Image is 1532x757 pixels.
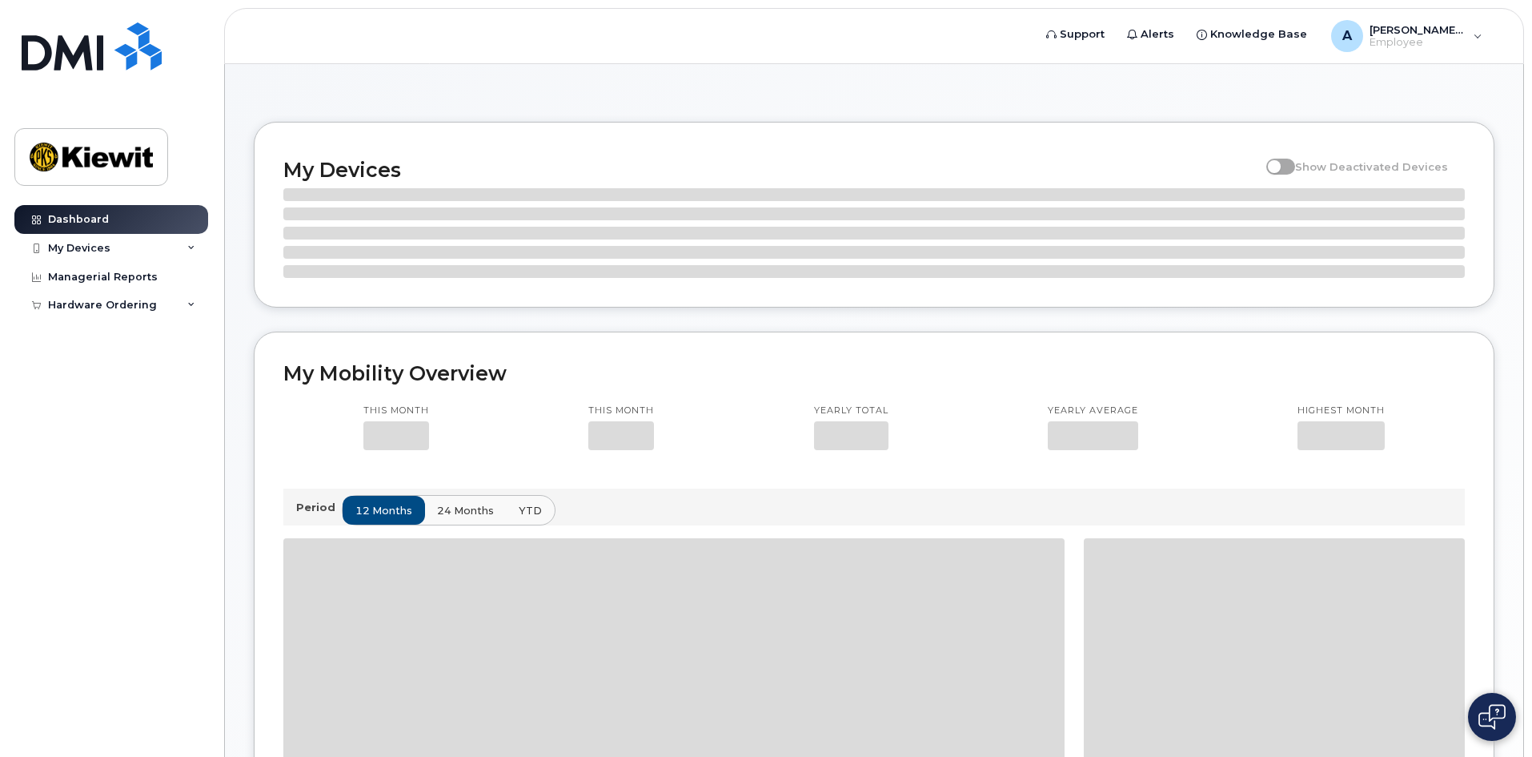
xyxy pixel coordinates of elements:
input: Show Deactivated Devices [1266,151,1279,164]
span: YTD [519,503,542,518]
span: 24 months [437,503,494,518]
p: Period [296,500,342,515]
p: Yearly average [1048,405,1138,417]
span: Show Deactivated Devices [1295,160,1448,173]
h2: My Devices [283,158,1258,182]
img: Open chat [1478,704,1506,730]
p: This month [588,405,654,417]
h2: My Mobility Overview [283,361,1465,385]
p: Yearly total [814,405,888,417]
p: This month [363,405,429,417]
p: Highest month [1297,405,1385,417]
